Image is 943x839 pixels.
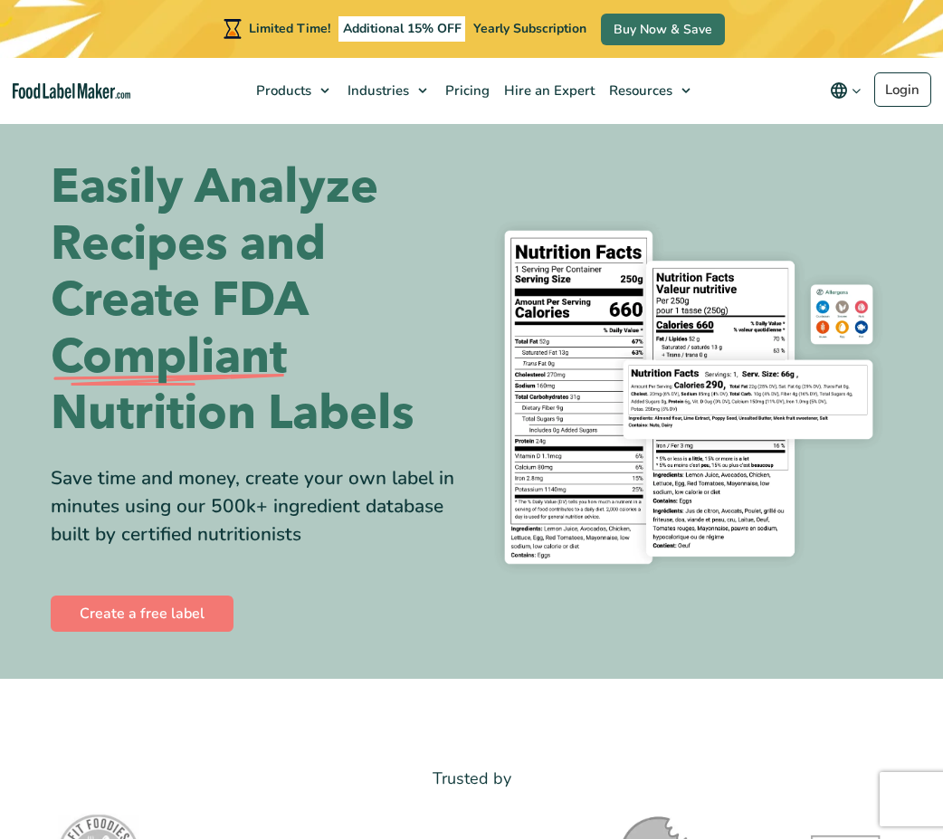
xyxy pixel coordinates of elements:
a: Hire an Expert [495,58,600,123]
a: Resources [600,58,700,123]
span: Resources [604,81,674,100]
span: Additional 15% OFF [338,16,466,42]
span: Hire an Expert [499,81,596,100]
a: Pricing [436,58,495,123]
a: Industries [338,58,436,123]
a: Login [874,72,931,107]
span: Limited Time! [249,20,330,37]
span: Pricing [440,81,491,100]
a: Buy Now & Save [601,14,725,45]
span: Products [251,81,313,100]
span: Yearly Subscription [473,20,586,37]
span: Industries [342,81,411,100]
span: Compliant [51,329,287,386]
p: Trusted by [51,766,892,792]
div: Save time and money, create your own label in minutes using our 500k+ ingredient database built b... [51,464,458,549]
a: Create a free label [51,596,233,632]
a: Products [247,58,338,123]
h1: Easily Analyze Recipes and Create FDA Nutrition Labels [51,159,458,443]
